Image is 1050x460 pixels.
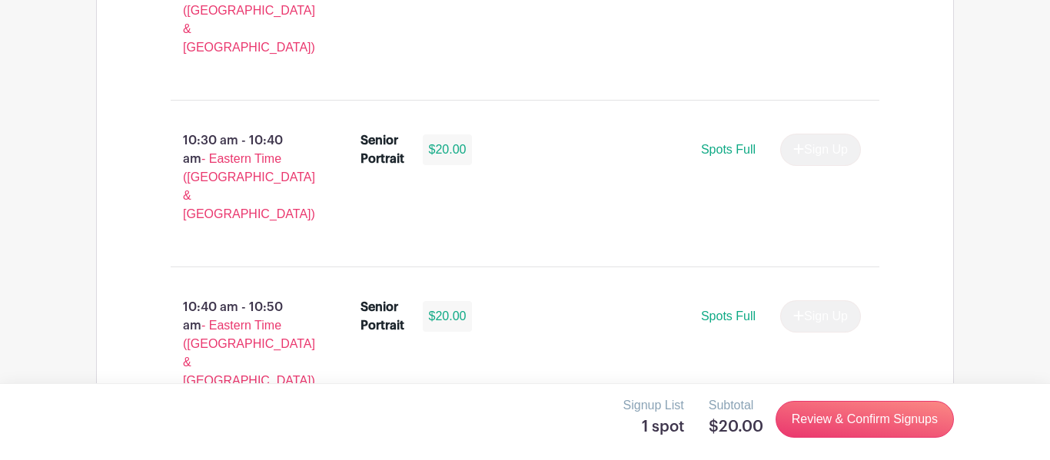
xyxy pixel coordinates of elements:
p: 10:40 am - 10:50 am [146,292,336,396]
span: Spots Full [701,143,756,156]
span: - Eastern Time ([GEOGRAPHIC_DATA] & [GEOGRAPHIC_DATA]) [183,319,315,387]
p: 10:30 am - 10:40 am [146,125,336,230]
div: $20.00 [423,301,473,332]
div: Senior Portrait [361,298,404,335]
span: - Eastern Time ([GEOGRAPHIC_DATA] & [GEOGRAPHIC_DATA]) [183,152,315,220]
a: Review & Confirm Signups [776,401,954,438]
div: Senior Portrait [361,131,404,168]
div: $20.00 [423,134,473,165]
p: Subtotal [709,396,763,415]
h5: 1 spot [623,418,684,436]
p: Signup List [623,396,684,415]
span: Spots Full [701,309,756,323]
h5: $20.00 [709,418,763,436]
